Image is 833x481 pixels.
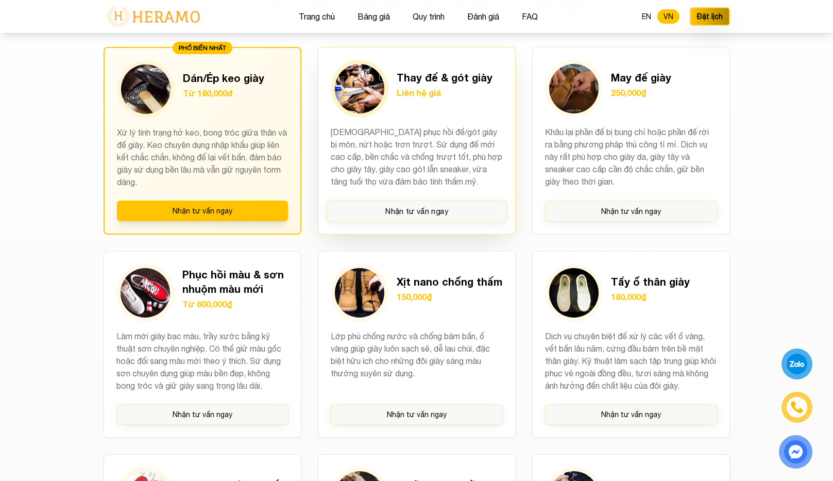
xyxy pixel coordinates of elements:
button: Đánh giá [464,10,502,23]
h3: Thay đế & gót giày [397,70,492,85]
button: Nhận tư vấn ngay [545,201,717,222]
p: 250,000₫ [611,87,671,99]
p: Liên hệ giá [397,87,492,99]
h3: Xịt nano chống thấm [397,274,502,289]
button: Trang chủ [296,10,338,23]
img: Thay đế & gót giày [335,64,384,113]
button: Nhận tư vấn ngay [545,404,717,425]
p: Lớp phủ chống nước và chống bám bẩn, ố vàng giúp giày luôn sạch sẽ, dễ lau chùi, đặc biệt hữu ích... [331,330,503,392]
p: Từ 600,000₫ [182,298,288,310]
img: Tẩy ố thân giày [549,268,599,318]
button: Quy trình [410,10,448,23]
img: May đế giày [549,64,599,113]
img: Dán/Ép keo giày [121,64,171,114]
button: VN [657,9,679,24]
p: Làm mới giày bạc màu, trầy xước bằng kỹ thuật sơn chuyên nghiệp. Có thể giữ màu gốc hoặc đổi sang... [116,330,288,392]
img: Xịt nano chống thấm [335,268,384,318]
img: Phục hồi màu & sơn nhuộm màu mới [121,268,170,318]
p: Dịch vụ chuyên biệt để xử lý các vết ố vàng, vết bẩn lâu năm, cứng đầu bám trên bề mặt thân giày.... [545,330,717,392]
button: Bảng giá [354,10,393,23]
button: Đặt lịch [690,7,730,26]
p: [DEMOGRAPHIC_DATA] phục hồi đế/gót giày bị mòn, nứt hoặc trơn trượt. Sử dụng đế mới cao cấp, bền ... [331,126,503,189]
h3: Tẩy ố thân giày [611,274,690,289]
h3: Phục hồi màu & sơn nhuộm màu mới [182,267,288,296]
p: Xử lý tình trạng hở keo, bong tróc giữa thân và đế giày. Keo chuyên dụng nhập khẩu giúp liên kết ... [117,126,288,188]
h3: May đế giày [611,70,671,85]
a: phone-icon [783,393,811,421]
div: PHỔ BIẾN NHẤT [173,42,232,54]
button: EN [636,9,657,24]
button: Nhận tư vấn ngay [331,404,503,425]
button: FAQ [519,10,541,23]
button: Nhận tư vấn ngay [117,201,288,221]
h3: Dán/Ép keo giày [183,71,264,85]
img: logo-with-text.png [104,6,203,27]
img: phone-icon [791,402,803,413]
p: 150,000₫ [397,291,502,303]
p: 180,000₫ [611,291,690,303]
button: Nhận tư vấn ngay [326,201,507,222]
p: Khâu lại phần đế bị bung chỉ hoặc phần đế rời ra bằng phương pháp thủ công tỉ mỉ. Dịch vụ này rất... [545,126,717,189]
button: Nhận tư vấn ngay [116,404,288,425]
p: Từ 180,000đ [183,87,264,99]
